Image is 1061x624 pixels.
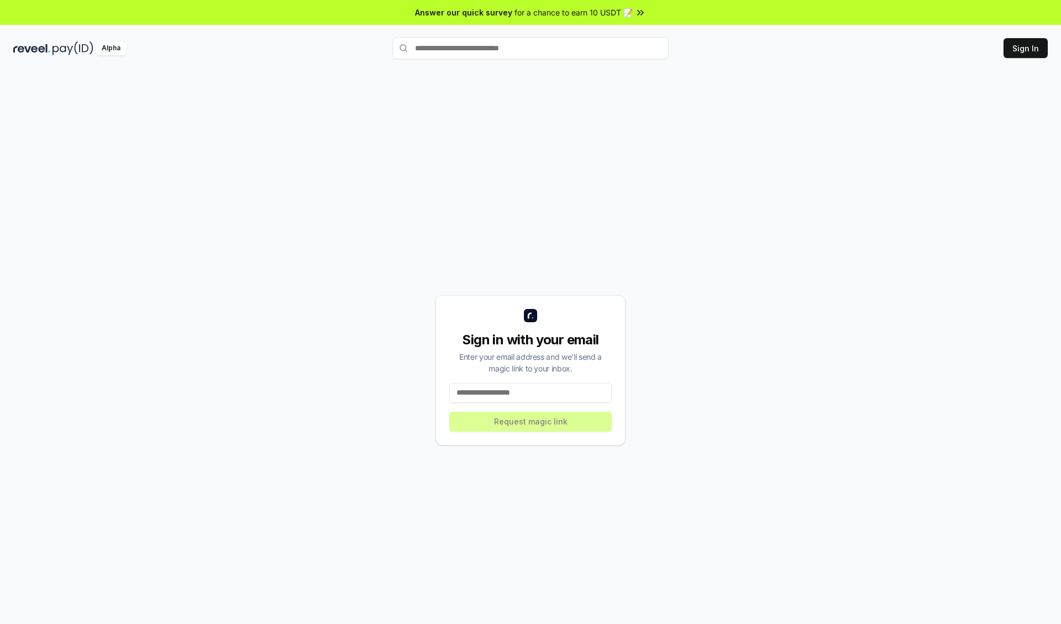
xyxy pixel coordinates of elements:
div: Alpha [96,41,127,55]
img: pay_id [52,41,93,55]
div: Enter your email address and we’ll send a magic link to your inbox. [449,351,612,374]
span: Answer our quick survey [415,7,512,18]
button: Sign In [1004,38,1048,58]
img: logo_small [524,309,537,322]
div: Sign in with your email [449,331,612,349]
img: reveel_dark [13,41,50,55]
span: for a chance to earn 10 USDT 📝 [514,7,633,18]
